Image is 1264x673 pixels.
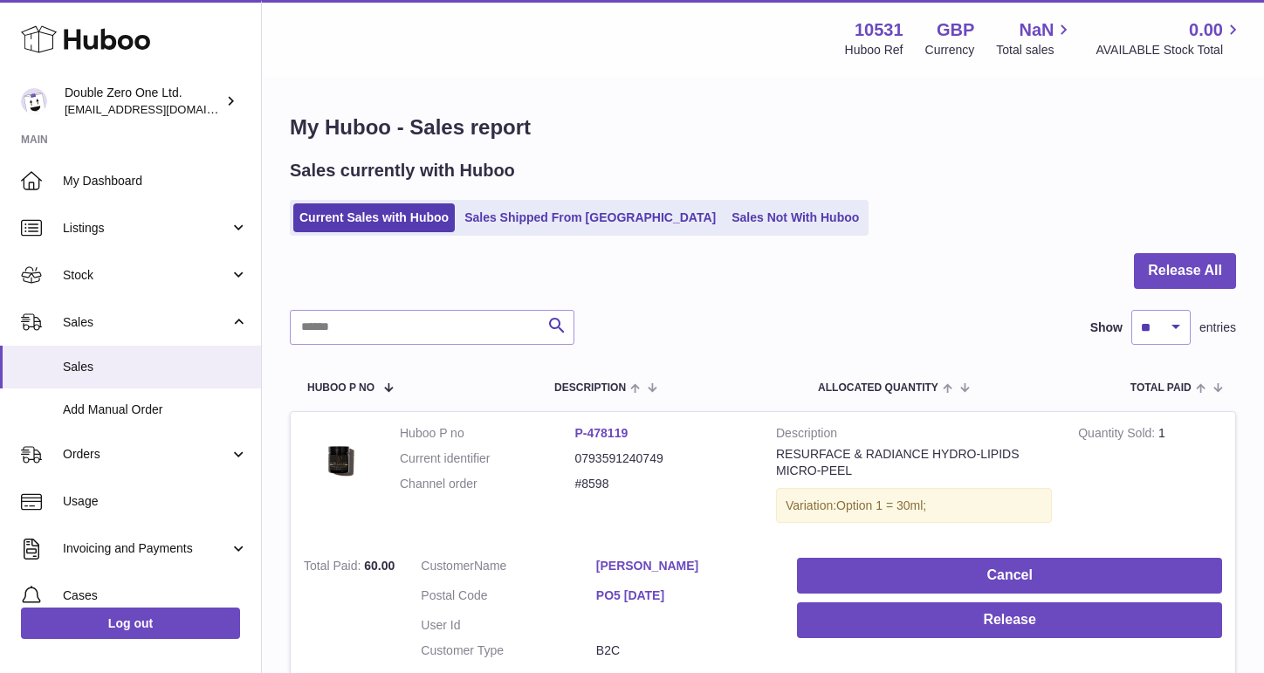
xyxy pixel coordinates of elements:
[855,18,903,42] strong: 10531
[421,587,596,608] dt: Postal Code
[1019,18,1054,42] span: NaN
[1096,42,1243,58] span: AVAILABLE Stock Total
[293,203,455,232] a: Current Sales with Huboo
[1134,253,1236,289] button: Release All
[63,173,248,189] span: My Dashboard
[421,558,596,579] dt: Name
[458,203,722,232] a: Sales Shipped From [GEOGRAPHIC_DATA]
[400,425,575,442] dt: Huboo P no
[575,450,751,467] dd: 0793591240749
[304,559,364,577] strong: Total Paid
[364,559,395,573] span: 60.00
[63,446,230,463] span: Orders
[575,426,629,440] a: P-478119
[996,42,1074,58] span: Total sales
[575,476,751,492] dd: #8598
[307,382,374,394] span: Huboo P no
[776,425,1052,446] strong: Description
[797,558,1222,594] button: Cancel
[421,559,474,573] span: Customer
[63,220,230,237] span: Listings
[596,558,772,574] a: [PERSON_NAME]
[65,102,257,116] span: [EMAIL_ADDRESS][DOMAIN_NAME]
[21,608,240,639] a: Log out
[1090,319,1123,336] label: Show
[63,359,248,375] span: Sales
[1130,382,1192,394] span: Total paid
[421,642,596,659] dt: Customer Type
[400,450,575,467] dt: Current identifier
[836,498,926,512] span: Option 1 = 30ml;
[937,18,974,42] strong: GBP
[925,42,975,58] div: Currency
[304,425,374,495] img: 105311660211707.jpg
[554,382,626,394] span: Description
[63,493,248,510] span: Usage
[63,267,230,284] span: Stock
[63,540,230,557] span: Invoicing and Payments
[21,88,47,114] img: hello@001skincare.com
[63,587,248,604] span: Cases
[400,476,575,492] dt: Channel order
[845,42,903,58] div: Huboo Ref
[596,587,772,604] a: PO5 [DATE]
[1096,18,1243,58] a: 0.00 AVAILABLE Stock Total
[725,203,865,232] a: Sales Not With Huboo
[290,113,1236,141] h1: My Huboo - Sales report
[63,402,248,418] span: Add Manual Order
[596,642,772,659] dd: B2C
[1065,412,1235,546] td: 1
[1199,319,1236,336] span: entries
[421,617,596,634] dt: User Id
[1078,426,1158,444] strong: Quantity Sold
[818,382,938,394] span: ALLOCATED Quantity
[290,159,515,182] h2: Sales currently with Huboo
[996,18,1074,58] a: NaN Total sales
[776,488,1052,524] div: Variation:
[1189,18,1223,42] span: 0.00
[776,446,1052,479] div: RESURFACE & RADIANCE HYDRO-LIPIDS MICRO-PEEL
[797,602,1222,638] button: Release
[63,314,230,331] span: Sales
[65,85,222,118] div: Double Zero One Ltd.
